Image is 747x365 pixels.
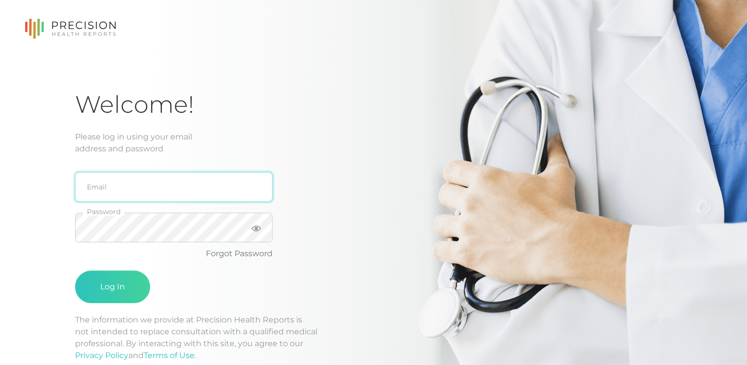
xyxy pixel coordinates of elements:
a: Forgot Password [206,249,273,258]
div: Please log in using your email address and password [75,131,672,155]
h1: Welcome! [75,90,672,119]
input: Email [75,172,273,202]
a: Privacy Policy [75,351,128,360]
button: Log In [75,271,150,303]
a: Terms of Use. [144,351,196,360]
p: The information we provide at Precision Health Reports is not intended to replace consultation wi... [75,314,672,362]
